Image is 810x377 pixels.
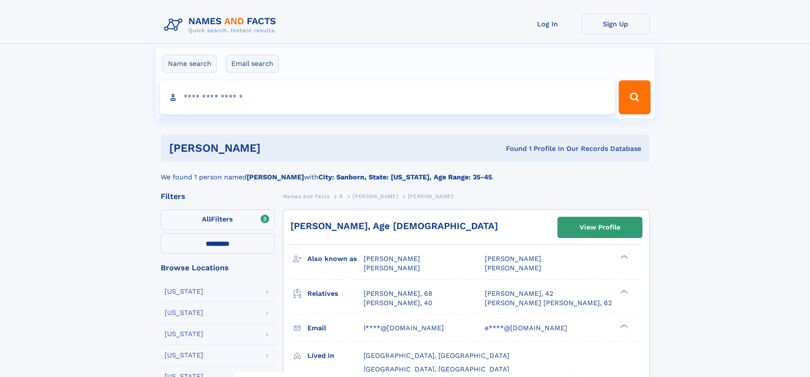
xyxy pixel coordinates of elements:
[165,309,203,316] div: [US_STATE]
[618,289,628,294] div: ❯
[339,193,343,199] span: B
[618,323,628,329] div: ❯
[582,14,650,34] a: Sign Up
[485,264,541,272] span: [PERSON_NAME]
[165,288,203,295] div: [US_STATE]
[514,14,582,34] a: Log In
[485,255,541,263] span: [PERSON_NAME]
[364,255,420,263] span: [PERSON_NAME]
[364,365,509,373] span: [GEOGRAPHIC_DATA], [GEOGRAPHIC_DATA]
[307,252,364,266] h3: Also known as
[283,191,330,201] a: Names and Facts
[226,55,279,73] label: Email search
[364,298,432,308] a: [PERSON_NAME], 40
[352,191,398,201] a: [PERSON_NAME]
[202,215,211,223] span: All
[485,289,553,298] a: [PERSON_NAME], 42
[580,218,620,237] div: View Profile
[290,221,498,231] a: [PERSON_NAME], Age [DEMOGRAPHIC_DATA]
[485,298,612,308] a: [PERSON_NAME] [PERSON_NAME], 62
[161,14,283,37] img: Logo Names and Facts
[383,144,641,153] div: Found 1 Profile In Our Records Database
[247,173,304,181] b: [PERSON_NAME]
[364,264,420,272] span: [PERSON_NAME]
[318,173,492,181] b: City: Sanborn, State: [US_STATE], Age Range: 35-45
[161,210,275,230] label: Filters
[169,143,384,153] h1: [PERSON_NAME]
[352,193,398,199] span: [PERSON_NAME]
[364,351,509,360] span: [GEOGRAPHIC_DATA], [GEOGRAPHIC_DATA]
[161,193,275,200] div: Filters
[339,191,343,201] a: B
[408,193,453,199] span: [PERSON_NAME]
[307,349,364,363] h3: Lived in
[160,80,615,114] input: search input
[161,162,650,182] div: We found 1 person named with .
[162,55,217,73] label: Name search
[619,80,650,114] button: Search Button
[161,264,275,272] div: Browse Locations
[307,286,364,301] h3: Relatives
[165,331,203,337] div: [US_STATE]
[307,321,364,335] h3: Email
[558,217,642,238] a: View Profile
[364,289,432,298] a: [PERSON_NAME], 68
[618,254,628,260] div: ❯
[165,352,203,359] div: [US_STATE]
